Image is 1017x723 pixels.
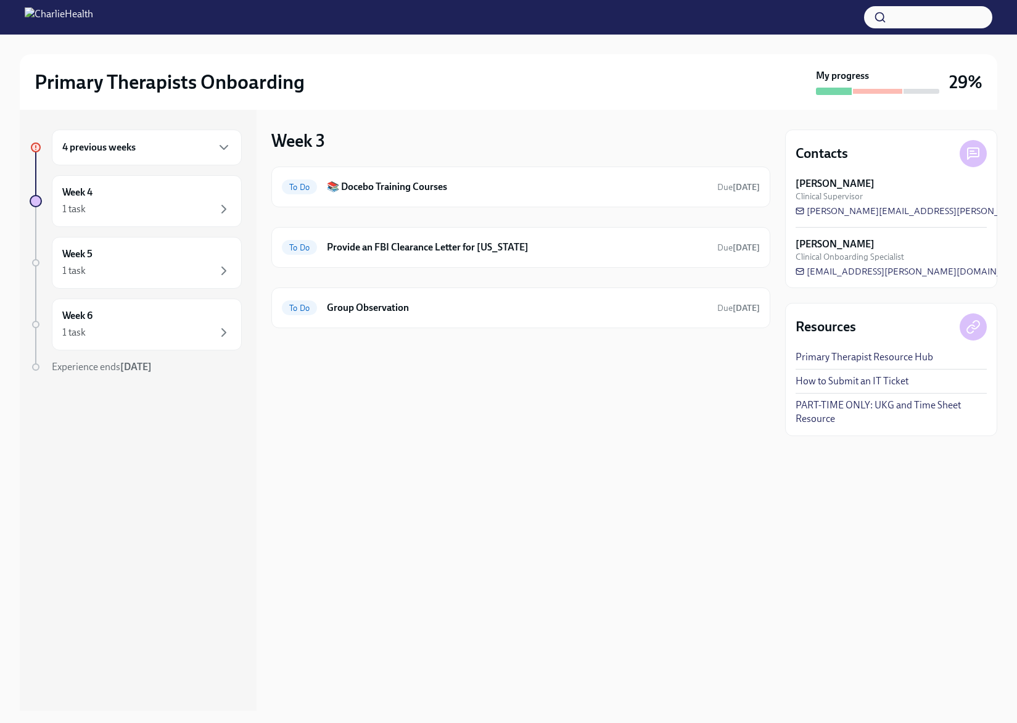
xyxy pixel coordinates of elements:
[282,238,760,257] a: To DoProvide an FBI Clearance Letter for [US_STATE]Due[DATE]
[796,318,856,336] h4: Resources
[717,303,760,313] span: Due
[796,399,987,426] a: PART-TIME ONLY: UKG and Time Sheet Resource
[327,180,707,194] h6: 📚 Docebo Training Courses
[62,186,93,199] h6: Week 4
[30,299,242,350] a: Week 61 task
[796,191,863,202] span: Clinical Supervisor
[30,237,242,289] a: Week 51 task
[62,247,93,261] h6: Week 5
[35,70,305,94] h2: Primary Therapists Onboarding
[120,361,152,373] strong: [DATE]
[327,301,707,315] h6: Group Observation
[949,71,982,93] h3: 29%
[796,177,875,191] strong: [PERSON_NAME]
[52,130,242,165] div: 4 previous weeks
[25,7,93,27] img: CharlieHealth
[62,264,86,278] div: 1 task
[282,298,760,318] a: To DoGroup ObservationDue[DATE]
[717,242,760,253] span: Due
[62,326,86,339] div: 1 task
[282,183,317,192] span: To Do
[796,238,875,251] strong: [PERSON_NAME]
[717,181,760,193] span: August 26th, 2025 10:00
[733,303,760,313] strong: [DATE]
[816,69,869,83] strong: My progress
[52,361,152,373] span: Experience ends
[62,202,86,216] div: 1 task
[796,374,908,388] a: How to Submit an IT Ticket
[717,302,760,314] span: August 31st, 2025 10:00
[733,242,760,253] strong: [DATE]
[282,177,760,197] a: To Do📚 Docebo Training CoursesDue[DATE]
[733,182,760,192] strong: [DATE]
[282,243,317,252] span: To Do
[282,304,317,313] span: To Do
[62,141,136,154] h6: 4 previous weeks
[30,175,242,227] a: Week 41 task
[796,251,904,263] span: Clinical Onboarding Specialist
[62,309,93,323] h6: Week 6
[271,130,325,152] h3: Week 3
[717,182,760,192] span: Due
[717,242,760,254] span: September 18th, 2025 10:00
[796,350,933,364] a: Primary Therapist Resource Hub
[796,144,848,163] h4: Contacts
[327,241,707,254] h6: Provide an FBI Clearance Letter for [US_STATE]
